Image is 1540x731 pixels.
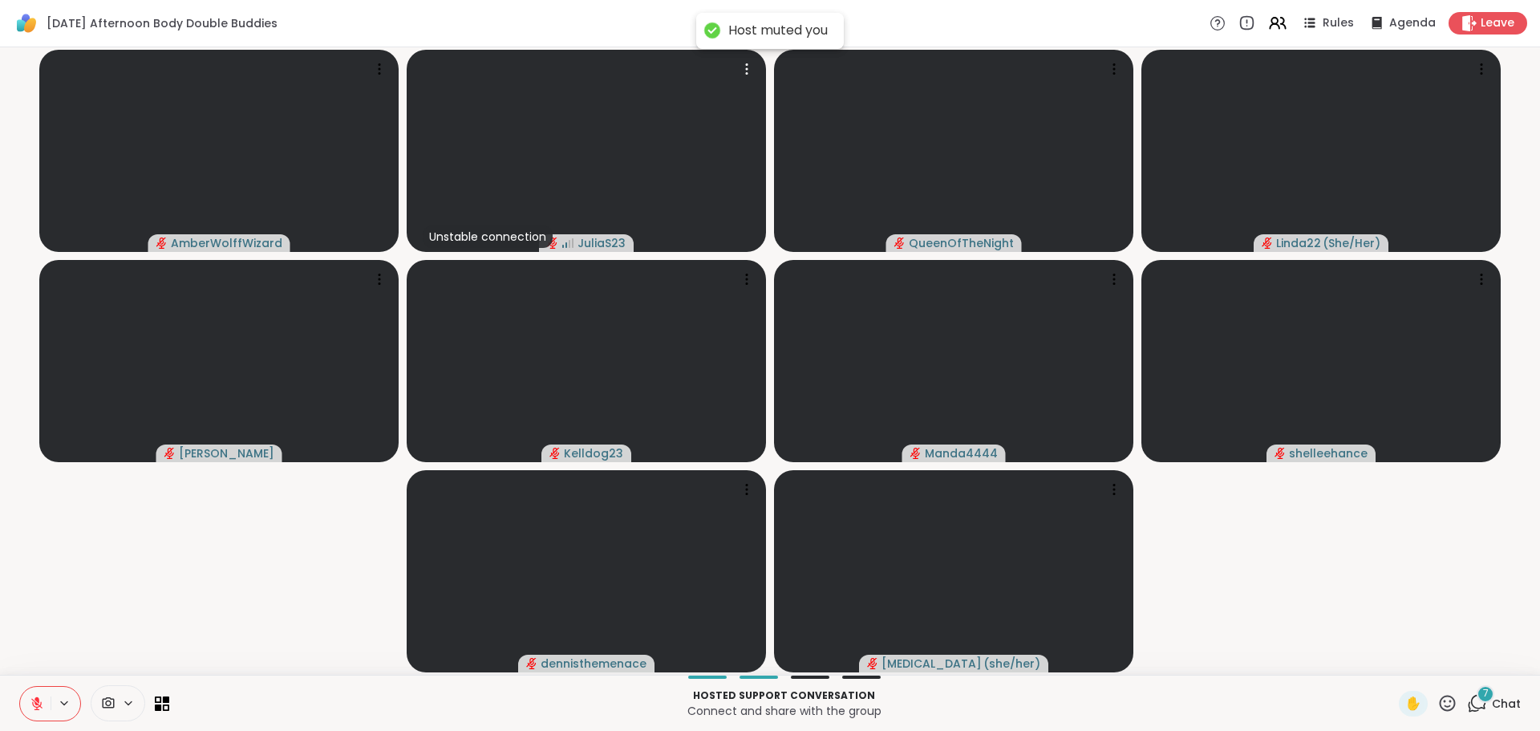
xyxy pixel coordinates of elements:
span: ( She/Her ) [1323,235,1380,251]
p: Connect and share with the group [179,703,1389,719]
span: dennisthemenace [541,656,646,672]
span: [PERSON_NAME] [179,445,274,461]
span: Rules [1323,15,1354,31]
div: Host muted you [728,22,828,39]
span: audio-muted [164,448,176,459]
span: audio-muted [549,448,561,459]
span: audio-muted [547,238,558,249]
img: ShareWell Logomark [13,10,40,37]
span: audio-muted [867,658,878,669]
span: Kelldog23 [564,445,623,461]
p: Hosted support conversation [179,688,1389,703]
span: audio-muted [910,448,922,459]
span: audio-muted [156,238,168,249]
span: JuliaS23 [577,235,626,251]
span: QueenOfTheNight [909,235,1014,251]
span: audio-muted [526,658,537,669]
div: Unstable connection [423,225,553,248]
span: Chat [1492,696,1521,712]
span: Leave [1481,15,1514,31]
span: [DATE] Afternoon Body Double Buddies [47,15,278,31]
span: ( she/her ) [983,656,1040,672]
span: Agenda [1389,15,1436,31]
span: Linda22 [1276,235,1321,251]
span: [MEDICAL_DATA] [881,656,982,672]
span: AmberWolffWizard [171,235,282,251]
span: audio-muted [894,238,906,249]
span: Manda4444 [925,445,998,461]
span: ✋ [1405,694,1421,713]
span: audio-muted [1262,238,1273,249]
span: audio-muted [1275,448,1286,459]
span: shelleehance [1289,445,1368,461]
span: 7 [1483,687,1489,701]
